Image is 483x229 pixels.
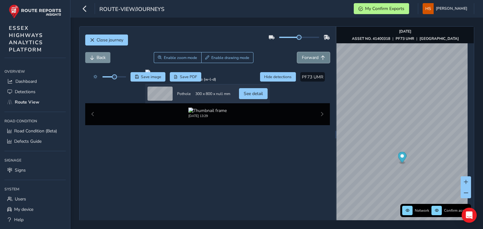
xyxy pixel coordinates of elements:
span: Defects Guide [14,138,42,144]
button: PDF [170,72,202,82]
div: Road Condition [4,116,66,126]
td: Pothole [175,84,193,103]
a: Signs [4,165,66,175]
div: Open Intercom Messenger [462,208,477,223]
a: Route View [4,97,66,107]
button: Close journey [85,35,128,45]
button: Zoom [154,52,201,63]
a: Detections [4,87,66,97]
div: System [4,184,66,194]
span: Hide detections [264,74,291,79]
a: Defects Guide [4,136,66,146]
span: ESSEX HIGHWAYS ANALYTICS PLATFORM [9,24,43,53]
a: Dashboard [4,76,66,87]
strong: [GEOGRAPHIC_DATA] [419,36,459,41]
button: See detail [239,88,268,99]
a: Road Condition (Beta) [4,126,66,136]
span: Save image [141,74,161,79]
strong: PF73 UMR [396,36,414,41]
span: Dashboard [15,78,37,84]
span: Enable zoom mode [164,55,197,60]
span: Network [415,208,429,213]
span: route-view/journeys [99,5,164,14]
span: My Confirm Exports [365,6,404,12]
div: [DATE] 13:29 [188,114,227,118]
span: Users [15,196,26,202]
div: Signage [4,156,66,165]
span: Close journey [97,37,123,43]
img: diamond-layout [423,3,434,14]
div: | | [352,36,459,41]
span: Route View [15,99,39,105]
a: My device [4,204,66,215]
img: rr logo [9,4,61,19]
strong: ASSET NO. 41400318 [352,36,390,41]
span: Road Condition (Beta) [14,128,57,134]
button: [PERSON_NAME] [423,3,469,14]
span: See detail [244,91,263,97]
img: Thumbnail frame [188,108,227,114]
span: [PERSON_NAME] [436,3,467,14]
span: Signs [15,167,26,173]
button: Hide detections [260,72,296,82]
button: Back [85,52,110,63]
td: 300 x 800 x null mm [193,84,232,103]
strong: [DATE] [399,29,411,34]
span: Enable drawing mode [211,55,249,60]
button: My Confirm Exports [354,3,409,14]
span: PF73 UMR [302,74,323,80]
span: My device [14,206,33,212]
button: Forward [297,52,330,63]
button: Save [130,72,165,82]
span: Forward [302,55,319,61]
div: Overview [4,67,66,76]
span: Save PDF [180,74,197,79]
span: Help [14,217,24,223]
span: Confirm assets [444,208,469,213]
a: Help [4,215,66,225]
a: Users [4,194,66,204]
span: Back [97,55,106,61]
button: Draw [201,52,254,63]
div: Map marker [398,152,407,165]
span: Detections [15,89,36,95]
